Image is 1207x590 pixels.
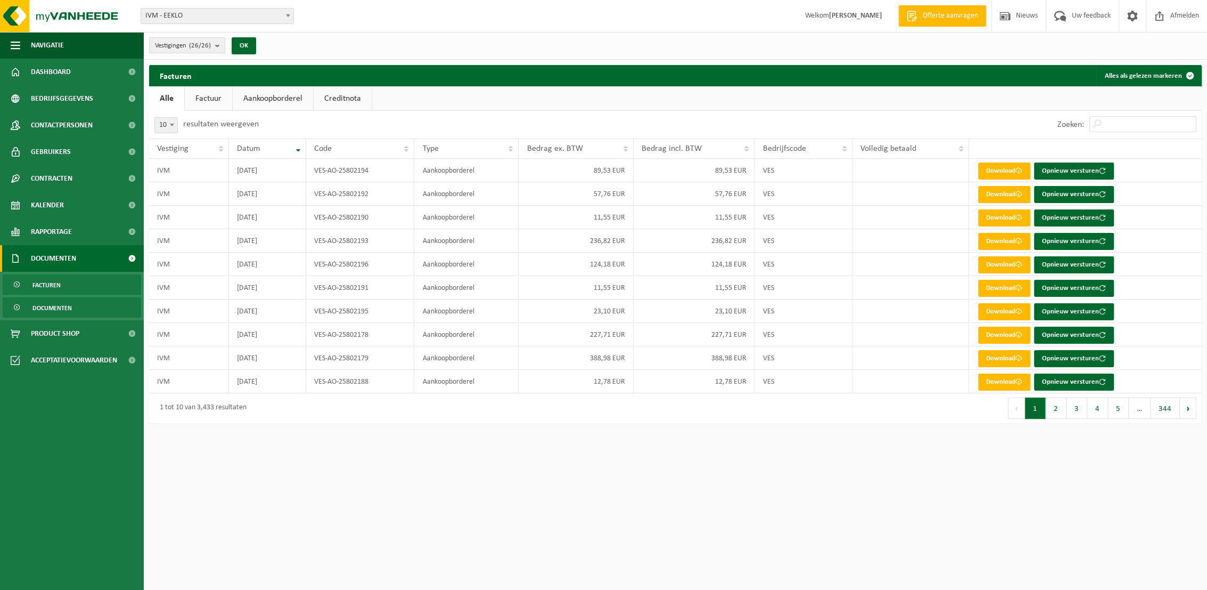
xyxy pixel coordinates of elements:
button: Opnieuw versturen [1034,350,1114,367]
td: VES-AO-25802179 [306,346,414,370]
span: Documenten [31,245,76,272]
span: Bedrijfscode [762,144,806,153]
td: VES-AO-25802188 [306,370,414,393]
a: Aankoopborderel [233,86,313,111]
a: Download [978,256,1030,273]
button: 1 [1025,398,1046,419]
td: IVM [149,182,229,206]
a: Facturen [3,274,141,295]
td: IVM [149,253,229,276]
td: VES-AO-25802194 [306,159,414,182]
span: Contracten [31,165,72,192]
button: Opnieuw versturen [1034,233,1114,250]
td: 388,98 EUR [519,346,634,370]
button: Opnieuw versturen [1034,327,1114,344]
a: Download [978,209,1030,227]
button: 4 [1087,398,1108,419]
td: VES-AO-25802191 [306,276,414,300]
td: Aankoopborderel [414,300,519,323]
td: VES [754,370,852,393]
button: Alles als gelezen markeren [1096,65,1201,86]
label: resultaten weergeven [183,120,259,128]
td: 11,55 EUR [519,276,634,300]
td: 388,98 EUR [634,346,754,370]
td: [DATE] [229,276,306,300]
span: IVM - EEKLO [141,8,294,24]
button: Opnieuw versturen [1034,374,1114,391]
td: [DATE] [229,300,306,323]
a: Factuur [185,86,232,111]
button: Opnieuw versturen [1034,303,1114,320]
span: Datum [237,144,260,153]
span: Acceptatievoorwaarden [31,347,117,374]
span: Bedrijfsgegevens [31,85,93,112]
td: 236,82 EUR [634,229,754,253]
span: Navigatie [31,32,64,59]
span: Volledig betaald [860,144,916,153]
button: 5 [1108,398,1129,419]
td: [DATE] [229,253,306,276]
a: Documenten [3,297,141,318]
td: Aankoopborderel [414,229,519,253]
span: Documenten [32,298,72,318]
td: 12,78 EUR [519,370,634,393]
td: 227,71 EUR [634,323,754,346]
td: 89,53 EUR [519,159,634,182]
button: Opnieuw versturen [1034,163,1114,180]
a: Download [978,303,1030,320]
a: Download [978,163,1030,180]
td: 11,55 EUR [519,206,634,229]
button: Opnieuw versturen [1034,280,1114,297]
td: 124,18 EUR [519,253,634,276]
td: 57,76 EUR [634,182,754,206]
td: [DATE] [229,370,306,393]
td: [DATE] [229,159,306,182]
span: Product Shop [31,320,79,347]
span: 10 [155,118,177,133]
span: IVM - EEKLO [141,9,293,23]
a: Creditnota [314,86,372,111]
td: [DATE] [229,206,306,229]
td: 236,82 EUR [519,229,634,253]
button: Opnieuw versturen [1034,209,1114,227]
span: … [1129,398,1151,419]
span: Bedrag incl. BTW [642,144,702,153]
td: VES [754,323,852,346]
td: [DATE] [229,182,306,206]
td: VES-AO-25802178 [306,323,414,346]
button: Next [1180,398,1196,419]
label: Zoeken: [1057,120,1084,129]
td: 57,76 EUR [519,182,634,206]
span: Rapportage [31,219,72,245]
td: 23,10 EUR [634,300,754,323]
span: Type [422,144,438,153]
a: Alle [149,86,184,111]
button: Vestigingen(26/26) [149,37,225,53]
div: 1 tot 10 van 3,433 resultaten [154,399,247,418]
button: Opnieuw versturen [1034,256,1114,273]
button: 2 [1046,398,1066,419]
span: Gebruikers [31,139,71,165]
button: 3 [1066,398,1087,419]
h2: Facturen [149,65,202,86]
span: Kalender [31,192,64,219]
td: IVM [149,159,229,182]
a: Download [978,327,1030,344]
td: Aankoopborderel [414,370,519,393]
td: IVM [149,276,229,300]
td: VES [754,300,852,323]
td: IVM [149,229,229,253]
td: Aankoopborderel [414,323,519,346]
a: Download [978,233,1030,250]
td: VES [754,206,852,229]
td: 89,53 EUR [634,159,754,182]
td: Aankoopborderel [414,253,519,276]
td: Aankoopborderel [414,346,519,370]
a: Offerte aanvragen [898,5,986,27]
td: IVM [149,346,229,370]
td: VES-AO-25802192 [306,182,414,206]
a: Download [978,280,1030,297]
td: VES [754,253,852,276]
span: Contactpersonen [31,112,93,139]
td: 11,55 EUR [634,206,754,229]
